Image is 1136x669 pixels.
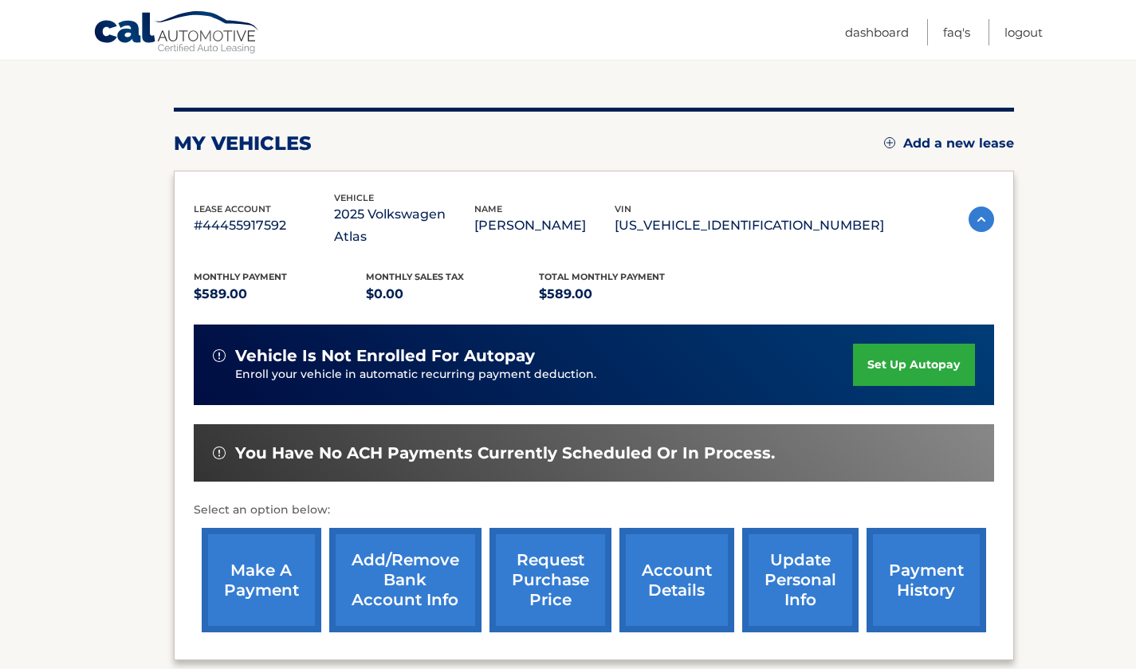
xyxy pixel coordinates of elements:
a: Add a new lease [884,136,1014,152]
a: make a payment [202,528,321,632]
a: update personal info [742,528,859,632]
img: alert-white.svg [213,447,226,459]
a: Logout [1004,19,1043,45]
span: vin [615,203,631,214]
span: vehicle [334,192,374,203]
a: request purchase price [489,528,611,632]
a: Cal Automotive [93,10,261,57]
a: Dashboard [845,19,909,45]
p: Enroll your vehicle in automatic recurring payment deduction. [235,366,854,384]
a: Add/Remove bank account info [329,528,482,632]
p: Select an option below: [194,501,994,520]
p: $589.00 [194,283,367,305]
p: [US_VEHICLE_IDENTIFICATION_NUMBER] [615,214,884,237]
h2: my vehicles [174,132,312,155]
a: payment history [867,528,986,632]
img: accordion-active.svg [969,207,994,232]
p: $589.00 [539,283,712,305]
a: FAQ's [943,19,970,45]
p: 2025 Volkswagen Atlas [334,203,474,248]
span: Monthly Payment [194,271,287,282]
p: [PERSON_NAME] [474,214,615,237]
span: lease account [194,203,271,214]
img: add.svg [884,137,895,148]
span: vehicle is not enrolled for autopay [235,346,535,366]
span: Total Monthly Payment [539,271,665,282]
a: account details [619,528,734,632]
p: #44455917592 [194,214,334,237]
span: name [474,203,502,214]
span: You have no ACH payments currently scheduled or in process. [235,443,775,463]
span: Monthly sales Tax [366,271,464,282]
p: $0.00 [366,283,539,305]
img: alert-white.svg [213,349,226,362]
a: set up autopay [853,344,974,386]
